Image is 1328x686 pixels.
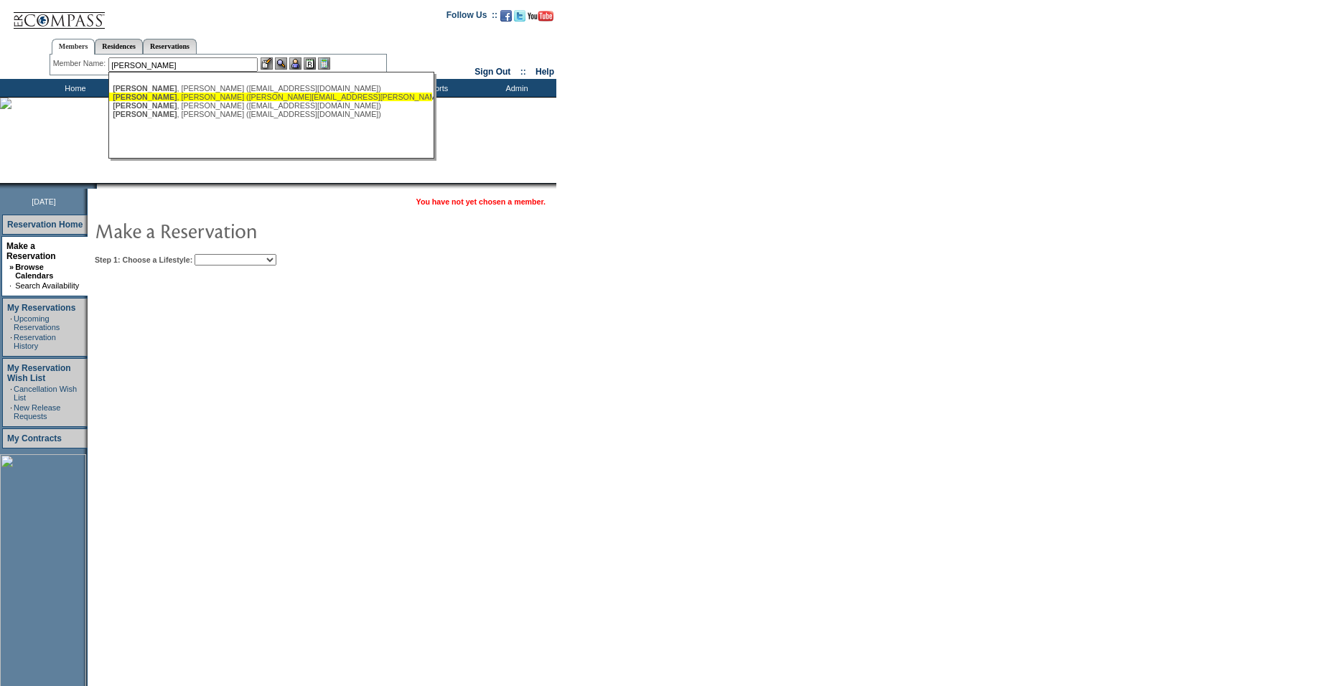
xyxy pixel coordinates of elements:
span: :: [520,67,526,77]
a: Upcoming Reservations [14,314,60,332]
a: Sign Out [474,67,510,77]
img: b_calculator.gif [318,57,330,70]
img: Subscribe to our YouTube Channel [528,11,553,22]
a: Become our fan on Facebook [500,14,512,23]
b: » [9,263,14,271]
td: · [10,314,12,332]
span: [PERSON_NAME] [113,84,177,93]
a: My Reservation Wish List [7,363,71,383]
a: Help [536,67,554,77]
span: [PERSON_NAME] [113,101,177,110]
a: Members [52,39,95,55]
td: Follow Us :: [446,9,497,26]
a: New Release Requests [14,403,60,420]
img: Follow us on Twitter [514,10,525,22]
div: Member Name: [53,57,108,70]
td: · [10,385,12,402]
a: Subscribe to our YouTube Channel [528,14,553,23]
span: [PERSON_NAME] [113,93,177,101]
a: My Reservations [7,303,75,313]
img: Impersonate [289,57,301,70]
img: View [275,57,287,70]
b: Step 1: Choose a Lifestyle: [95,255,192,264]
img: pgTtlMakeReservation.gif [95,216,382,245]
td: · [10,403,12,420]
a: Residences [95,39,143,54]
a: Reservations [143,39,197,54]
span: [PERSON_NAME] [113,110,177,118]
a: Search Availability [15,281,79,290]
a: Reservation Home [7,220,83,230]
td: Home [32,79,115,97]
div: , [PERSON_NAME] ([EMAIL_ADDRESS][DOMAIN_NAME]) [113,101,429,110]
a: Reservation History [14,333,56,350]
div: , [PERSON_NAME] ([EMAIL_ADDRESS][DOMAIN_NAME]) [113,84,429,93]
span: You have not yet chosen a member. [416,197,546,206]
td: · [9,281,14,290]
td: · [10,333,12,350]
div: , [PERSON_NAME] ([EMAIL_ADDRESS][DOMAIN_NAME]) [113,110,429,118]
td: Admin [474,79,556,97]
a: Follow us on Twitter [514,14,525,23]
a: My Contracts [7,433,62,443]
img: b_edit.gif [261,57,273,70]
img: Become our fan on Facebook [500,10,512,22]
img: Reservations [304,57,316,70]
a: Browse Calendars [15,263,53,280]
div: , [PERSON_NAME] ([PERSON_NAME][EMAIL_ADDRESS][PERSON_NAME][DOMAIN_NAME]) [113,93,429,101]
img: blank.gif [97,183,98,189]
span: [DATE] [32,197,56,206]
img: promoShadowLeftCorner.gif [92,183,97,189]
a: Cancellation Wish List [14,385,77,402]
a: Make a Reservation [6,241,56,261]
